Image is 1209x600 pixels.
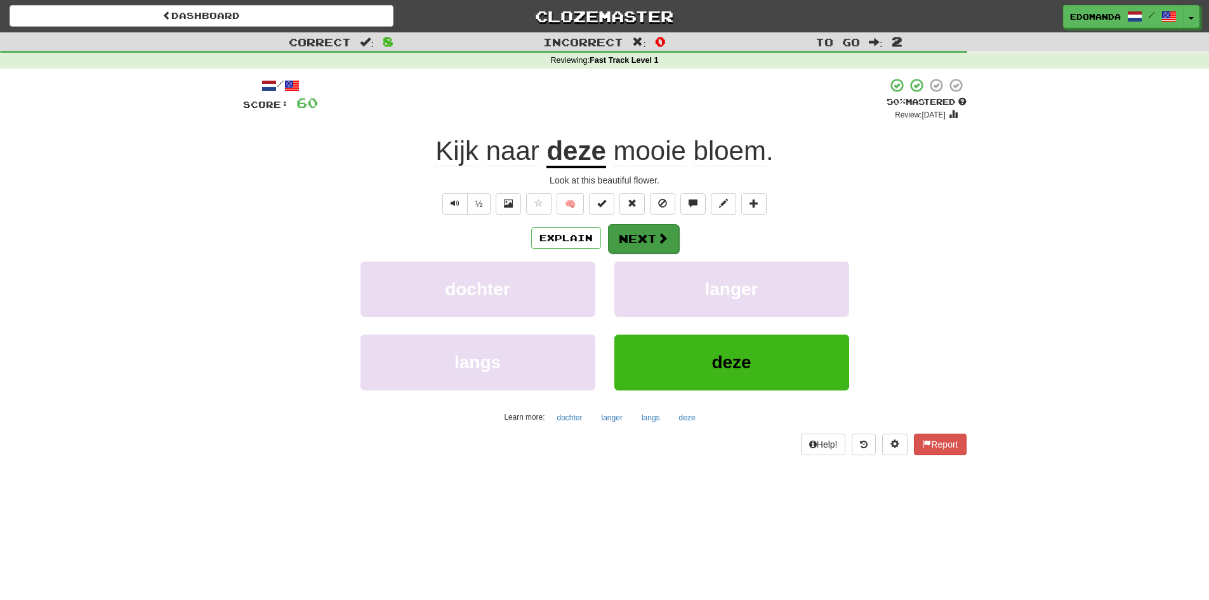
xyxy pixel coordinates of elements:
[243,174,967,187] div: Look at this beautiful flower.
[816,36,860,48] span: To go
[413,5,796,27] a: Clozemaster
[711,193,736,215] button: Edit sentence (alt+d)
[440,193,491,215] div: Text-to-speech controls
[289,36,351,48] span: Correct
[595,408,630,427] button: langer
[711,352,751,372] span: deze
[892,34,902,49] span: 2
[887,97,967,108] div: Mastered
[445,279,510,299] span: dochter
[543,36,623,48] span: Incorrect
[589,193,614,215] button: Set this sentence to 100% Mastered (alt+m)
[526,193,552,215] button: Favorite sentence (alt+f)
[383,34,393,49] span: 8
[1063,5,1184,28] a: EdoManda /
[672,408,703,427] button: deze
[442,193,468,215] button: Play sentence audio (ctl+space)
[887,97,906,107] span: 50 %
[435,136,479,166] span: Kijk
[614,335,849,390] button: deze
[895,110,946,119] small: Review: [DATE]
[296,95,318,110] span: 60
[1070,11,1121,22] span: EdoManda
[914,434,966,455] button: Report
[496,193,521,215] button: Show image (alt+x)
[801,434,846,455] button: Help!
[486,136,539,166] span: naar
[614,262,849,317] button: langer
[590,56,659,65] strong: Fast Track Level 1
[10,5,393,27] a: Dashboard
[454,352,501,372] span: langs
[869,37,883,48] span: :
[360,37,374,48] span: :
[680,193,706,215] button: Discuss sentence (alt+u)
[550,408,590,427] button: dochter
[635,408,667,427] button: langs
[467,193,491,215] button: ½
[606,136,774,166] span: .
[650,193,675,215] button: Ignore sentence (alt+i)
[360,262,595,317] button: dochter
[531,227,601,249] button: Explain
[694,136,766,166] span: bloem
[741,193,767,215] button: Add to collection (alt+a)
[632,37,646,48] span: :
[613,136,685,166] span: mooie
[852,434,876,455] button: Round history (alt+y)
[655,34,666,49] span: 0
[504,413,545,422] small: Learn more:
[557,193,584,215] button: 🧠
[608,224,679,253] button: Next
[360,335,595,390] button: langs
[1149,10,1155,19] span: /
[704,279,758,299] span: langer
[243,99,289,110] span: Score:
[619,193,645,215] button: Reset to 0% Mastered (alt+r)
[243,77,318,93] div: /
[546,136,605,168] u: deze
